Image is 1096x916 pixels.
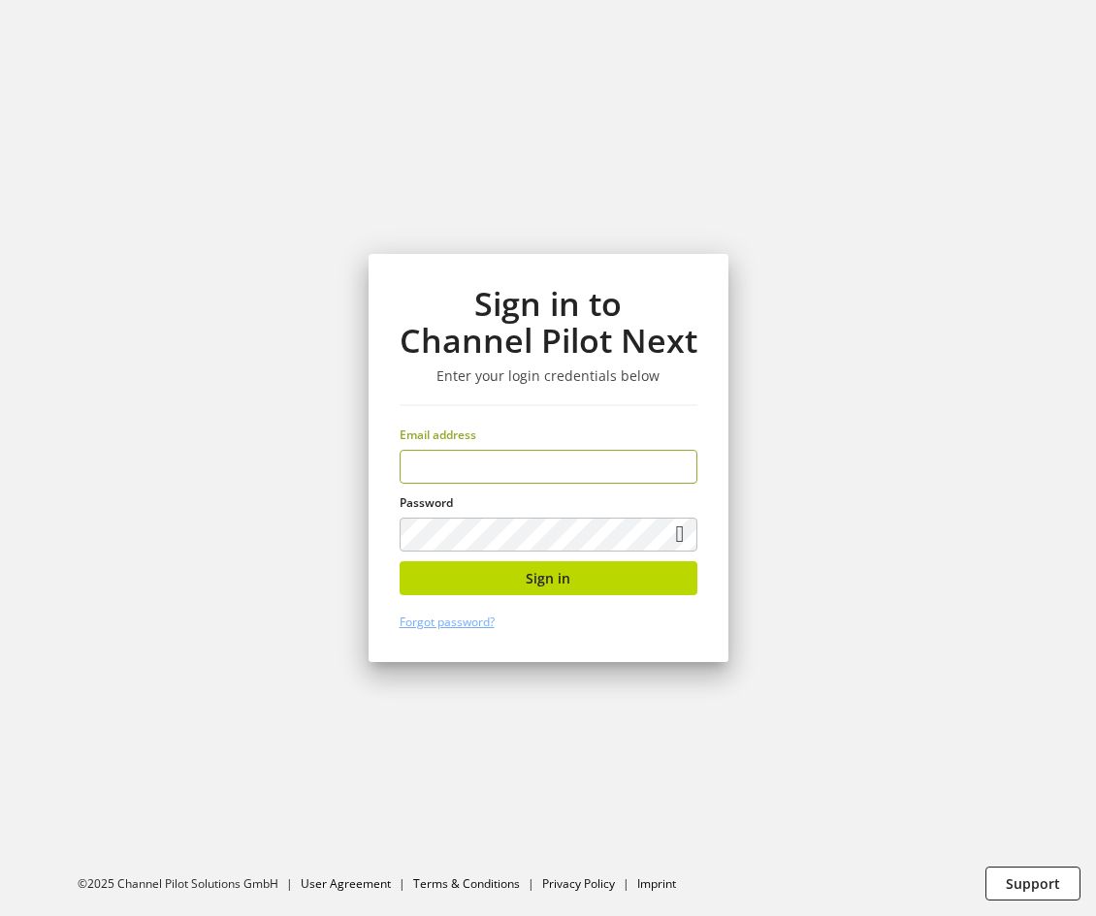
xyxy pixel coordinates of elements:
[400,426,476,443] span: Email address
[1006,873,1060,894] span: Support
[400,285,697,360] h1: Sign in to Channel Pilot Next
[413,875,520,892] a: Terms & Conditions
[301,875,391,892] a: User Agreement
[400,614,495,630] a: Forgot password?
[400,561,697,595] button: Sign in
[78,875,301,893] li: ©2025 Channel Pilot Solutions GmbH
[637,875,676,892] a: Imprint
[400,494,453,511] span: Password
[526,568,570,588] span: Sign in
[400,367,697,385] h3: Enter your login credentials below
[985,867,1080,900] button: Support
[542,875,615,892] a: Privacy Policy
